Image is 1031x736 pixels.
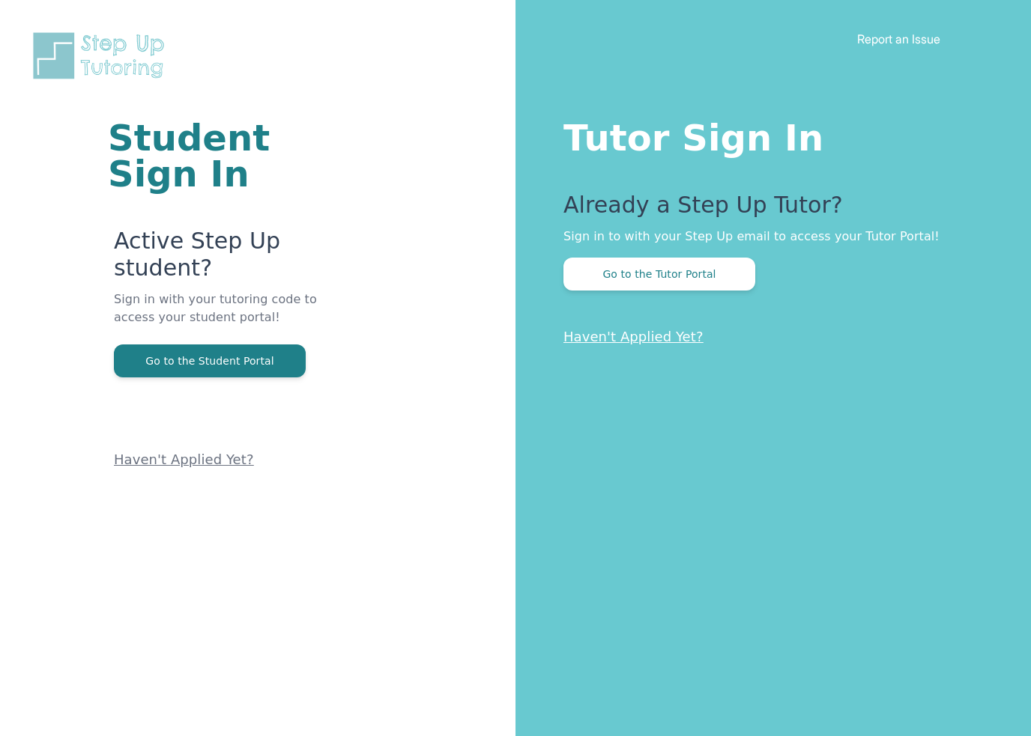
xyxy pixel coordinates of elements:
a: Go to the Tutor Portal [563,267,755,281]
button: Go to the Tutor Portal [563,258,755,291]
a: Haven't Applied Yet? [114,451,254,467]
p: Already a Step Up Tutor? [563,192,971,228]
p: Sign in to with your Step Up email to access your Tutor Portal! [563,228,971,246]
p: Sign in with your tutoring code to access your student portal! [114,291,336,344]
a: Haven't Applied Yet? [563,329,704,344]
h1: Student Sign In [108,120,336,192]
img: Step Up Tutoring horizontal logo [30,30,174,82]
button: Go to the Student Portal [114,344,306,377]
a: Report an Issue [857,31,940,46]
h1: Tutor Sign In [563,114,971,156]
a: Go to the Student Portal [114,353,306,368]
p: Active Step Up student? [114,228,336,291]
